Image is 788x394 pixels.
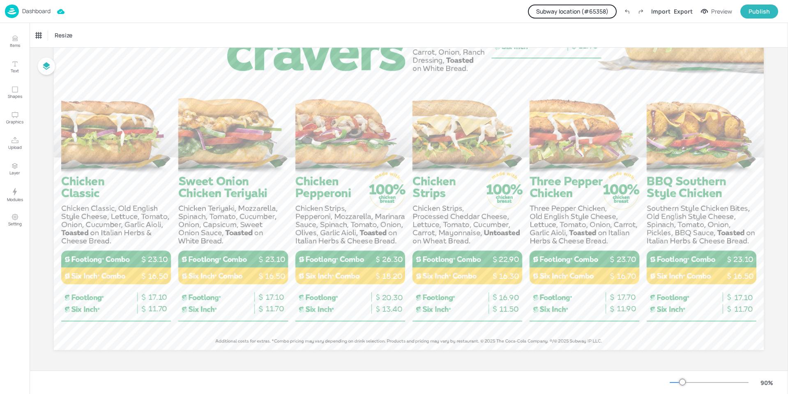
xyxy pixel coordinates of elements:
button: Subway location (#65358) [528,5,617,19]
span: 13.40 [382,304,403,314]
p: 18.20 [378,271,407,282]
div: Import [651,7,670,16]
span: 17.10 [734,293,753,302]
span: 11.70 [148,304,167,313]
p: 16.30 [495,271,524,282]
p: 23.10 [261,254,290,265]
span: 11.50 [499,304,519,314]
span: 17.70 [617,293,636,302]
p: 16.70 [612,271,641,282]
p: 16.50 [143,271,173,282]
span: 17.10 [148,293,167,302]
span: 17.10 [265,293,284,302]
span: 11.70 [734,304,753,314]
span: Resize [53,31,74,39]
div: Export [674,7,693,16]
span: 11.90 [617,304,636,313]
span: 20.30 [382,293,403,302]
p: 23.10 [143,254,173,265]
span: 11.70 [265,304,284,313]
p: 22.90 [495,254,524,265]
p: 23.70 [612,254,641,265]
p: 26.30 [378,254,407,265]
label: Undo (Ctrl + Z) [620,5,634,19]
div: 90 % [757,378,776,387]
div: Preview [711,7,732,16]
p: Dashboard [22,8,51,14]
button: Preview [696,5,737,18]
p: 16.50 [261,271,290,282]
p: 23.10 [729,254,758,265]
button: Publish [740,5,778,19]
img: logo-86c26b7e.jpg [5,5,19,18]
p: 16.50 [729,271,758,282]
span: 16.90 [499,293,519,302]
label: Redo (Ctrl + Y) [634,5,648,19]
div: Publish [749,7,770,16]
span: 11.90 [578,41,598,51]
